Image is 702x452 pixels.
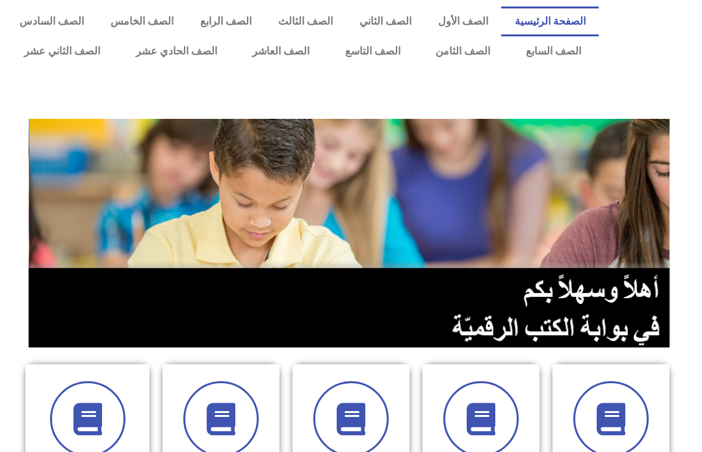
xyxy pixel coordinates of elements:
a: الصف الثالث [265,6,346,36]
a: الصف العاشر [235,36,328,66]
a: الصف الرابع [187,6,265,36]
a: الصف التاسع [327,36,418,66]
a: الصف السادس [6,6,97,36]
a: الصف الثامن [418,36,508,66]
a: الصف الخامس [97,6,187,36]
a: الصف الثاني عشر [6,36,118,66]
a: الصف الحادي عشر [118,36,235,66]
a: الصف الثاني [346,6,424,36]
a: الصفحة الرئيسية [501,6,599,36]
a: الصف الأول [424,6,501,36]
a: الصف السابع [508,36,599,66]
